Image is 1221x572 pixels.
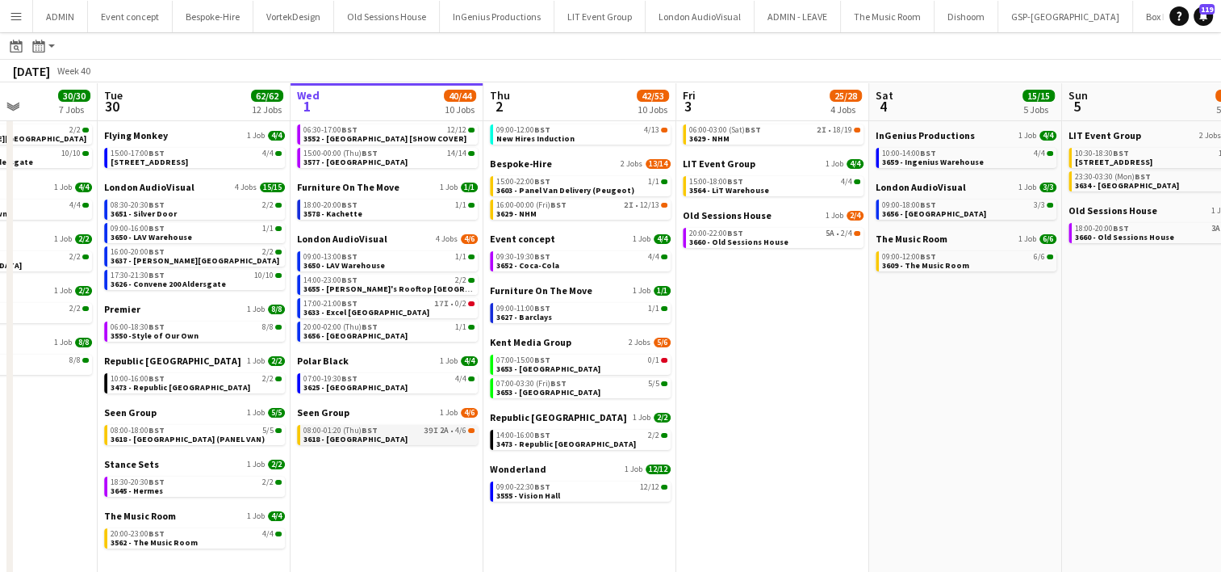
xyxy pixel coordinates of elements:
[297,233,478,245] a: London AudioVisual4 Jobs4/6
[876,129,975,141] span: InGenius Productions
[461,183,478,192] span: 1/1
[303,322,475,340] a: 20:00-02:00 (Thu)BST1/13656 - [GEOGRAPHIC_DATA]
[262,248,274,256] span: 2/2
[455,323,466,331] span: 1/1
[496,133,575,144] span: New Hires Induction
[268,356,285,366] span: 2/2
[621,159,642,169] span: 2 Jobs
[260,183,285,192] span: 15/15
[1194,6,1213,26] a: 119
[490,284,671,336] div: Furniture On The Move1 Job1/109:00-11:00BST1/13627 - Barclays
[496,208,537,219] span: 3629 - NHM
[1034,201,1045,209] span: 3/3
[111,271,165,280] span: 17:30-21:30
[148,148,165,158] span: BST
[297,181,478,193] a: Furniture On The Move1 Job1/1
[447,149,466,158] span: 14/14
[1199,131,1221,141] span: 2 Jobs
[882,260,969,271] span: 3609 - The Music Room
[75,286,92,296] span: 2/2
[683,106,863,158] div: Bespoke-Hire1 Job18/1906:00-03:00 (Sat)BST2I•18/193629 - NHM
[1135,171,1151,182] span: BST
[303,157,408,167] span: 3577 - Kensington Palace
[490,233,671,245] a: Event concept1 Job4/4
[1039,131,1056,141] span: 4/4
[490,336,571,348] span: Kent Media Group
[148,270,165,280] span: BST
[303,330,408,341] span: 3656 - Silvertown Studios
[1113,223,1129,233] span: BST
[303,208,362,219] span: 3578 - Kachette
[69,201,81,209] span: 4/4
[436,234,458,244] span: 4 Jobs
[104,181,285,303] div: London AudioVisual4 Jobs15/1508:30-20:30BST2/23651 - Silver Door09:00-16:00BST1/13650 - LAV Wareh...
[455,253,466,261] span: 1/1
[876,233,1056,275] div: The Music Room1 Job6/609:00-12:00BST6/63609 - The Music Room
[69,126,81,134] span: 2/2
[303,375,358,383] span: 07:00-19:30
[303,260,385,271] span: 3650 - LAV Warehouse
[534,251,550,262] span: BST
[455,300,466,308] span: 0/2
[262,323,274,331] span: 8/8
[297,355,349,367] span: Polar Black
[104,303,285,355] div: Premier1 Job8/806:00-18:30BST8/83550 -Style of Our Own
[689,185,769,196] span: 3564 - LiT Warehouse
[303,200,475,218] a: 18:00-20:00BST1/13578 - Kachette
[88,1,173,32] button: Event concept
[54,338,72,347] span: 1 Job
[69,253,81,261] span: 2/2
[648,178,659,186] span: 1/1
[935,1,998,32] button: Dishoom
[496,201,567,209] span: 16:00-00:00 (Fri)
[111,382,250,393] span: 3473 - Republic London
[683,158,863,209] div: LIT Event Group1 Job4/415:00-18:00BST4/43564 - LiT Warehouse
[1039,234,1056,244] span: 6/6
[111,225,165,233] span: 09:00-16:00
[496,312,552,322] span: 3627 - Barclays
[341,251,358,262] span: BST
[461,234,478,244] span: 4/6
[1199,4,1215,15] span: 119
[111,157,188,167] span: 3613 - 245 Regent Street
[1075,173,1151,181] span: 23:30-03:30 (Mon)
[54,183,72,192] span: 1 Job
[882,201,936,209] span: 09:00-18:00
[689,229,743,238] span: 20:00-22:00
[640,201,659,209] span: 12/13
[841,1,935,32] button: The Music Room
[268,305,285,314] span: 8/8
[148,223,165,233] span: BST
[496,124,667,143] a: 09:00-12:00BST4/13New Hires Induction
[654,338,671,347] span: 5/6
[648,380,659,388] span: 5/5
[268,131,285,141] span: 4/4
[262,375,274,383] span: 2/2
[629,338,650,347] span: 2 Jobs
[689,126,860,134] div: •
[362,148,378,158] span: BST
[841,229,852,238] span: 2/4
[455,375,466,383] span: 4/4
[876,129,1056,141] a: InGenius Productions1 Job4/4
[104,406,285,418] a: Seen Group1 Job5/5
[104,181,194,193] span: London AudioVisual
[876,233,947,245] span: The Music Room
[496,355,667,373] a: 07:00-15:00BST0/13653 - [GEOGRAPHIC_DATA]
[297,233,478,355] div: London AudioVisual4 Jobs4/609:00-13:00BST1/13650 - LAV Warehouse14:00-23:00BST2/23655 - [PERSON_N...
[648,356,659,364] span: 0/1
[111,148,282,166] a: 15:00-17:00BST4/4[STREET_ADDRESS]
[303,382,408,393] span: 3625 - Mayfair Hotel
[826,159,843,169] span: 1 Job
[1113,148,1129,158] span: BST
[646,159,671,169] span: 13/14
[876,181,966,193] span: London AudioVisual
[727,176,743,187] span: BST
[841,178,852,186] span: 4/4
[490,336,671,411] div: Kent Media Group2 Jobs5/607:00-15:00BST0/13653 - [GEOGRAPHIC_DATA]07:00-03:30 (Fri)BST5/53653 - [...
[148,200,165,210] span: BST
[297,355,478,406] div: Polar Black1 Job4/407:00-19:30BST4/43625 - [GEOGRAPHIC_DATA]
[554,1,646,32] button: LIT Event Group
[496,126,550,134] span: 09:00-12:00
[303,275,475,293] a: 14:00-23:00BST2/23655 - [PERSON_NAME]'s Rooftop [GEOGRAPHIC_DATA]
